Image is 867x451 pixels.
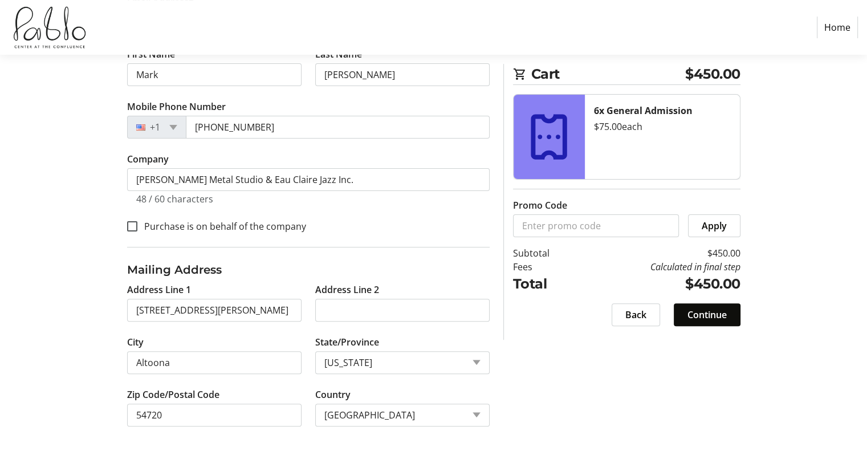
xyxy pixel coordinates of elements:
[127,404,302,426] input: Zip or Postal Code
[127,261,490,278] h3: Mailing Address
[127,351,302,374] input: City
[186,116,490,139] input: (201) 555-0123
[579,260,740,274] td: Calculated in final step
[127,388,219,401] label: Zip Code/Postal Code
[685,64,740,84] span: $450.00
[817,17,858,38] a: Home
[127,100,226,113] label: Mobile Phone Number
[702,219,727,233] span: Apply
[531,64,686,84] span: Cart
[513,214,679,237] input: Enter promo code
[136,193,213,205] tr-character-limit: 48 / 60 characters
[579,246,740,260] td: $450.00
[315,388,351,401] label: Country
[127,335,144,349] label: City
[687,308,727,322] span: Continue
[127,152,169,166] label: Company
[594,120,731,133] div: $75.00 each
[513,274,579,294] td: Total
[688,214,740,237] button: Apply
[137,220,306,233] label: Purchase is on behalf of the company
[9,5,90,50] img: Pablo Center's Logo
[127,299,302,322] input: Address
[674,303,740,326] button: Continue
[625,308,646,322] span: Back
[315,335,379,349] label: State/Province
[594,104,693,117] strong: 6x General Admission
[612,303,660,326] button: Back
[513,246,579,260] td: Subtotal
[315,283,379,296] label: Address Line 2
[513,198,567,212] label: Promo Code
[127,283,191,296] label: Address Line 1
[513,260,579,274] td: Fees
[579,274,740,294] td: $450.00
